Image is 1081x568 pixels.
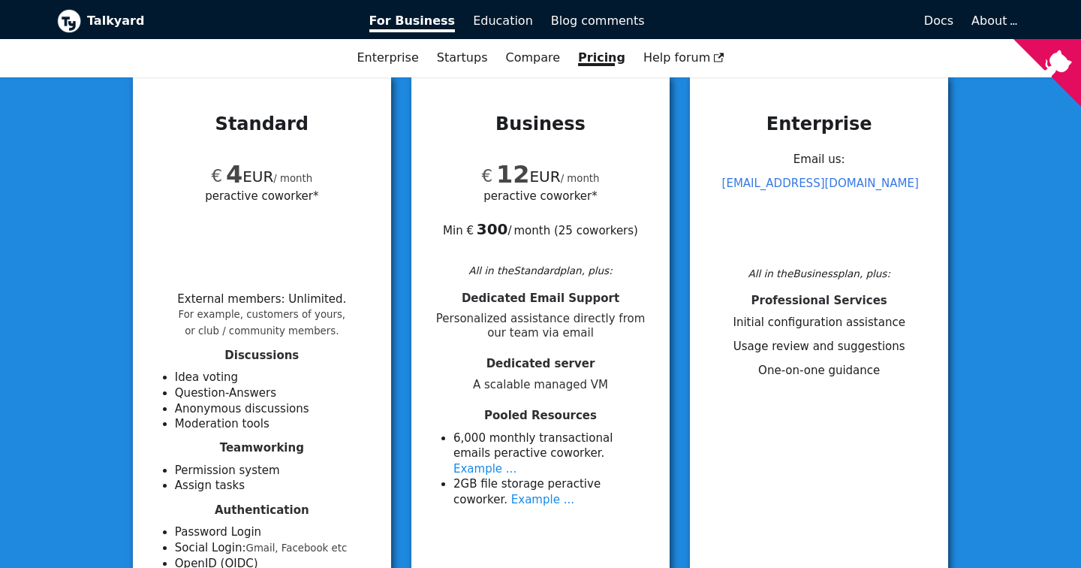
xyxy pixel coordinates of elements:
[473,14,533,28] span: Education
[175,416,373,432] li: Moderation tools
[483,187,597,204] span: per active coworker*
[708,265,930,282] div: All in the Business plan, plus:
[634,45,733,71] a: Help forum
[151,441,373,455] h4: Teamworking
[708,363,930,379] li: One-on-one guidance
[87,11,348,31] b: Talkyard
[643,50,724,65] span: Help forum
[175,370,373,385] li: Idea voting
[175,385,373,401] li: Question-Answers
[211,168,273,186] span: EUR
[551,14,645,28] span: Blog comments
[561,173,600,184] small: / month
[369,14,456,32] span: For Business
[429,378,652,392] span: A scalable managed VM
[151,349,373,363] h4: Discussions
[429,409,652,423] h4: Pooled Resources
[57,9,348,33] a: Talkyard logoTalkyard
[708,339,930,355] li: Usage review and suggestions
[477,220,508,238] b: 300
[429,113,652,135] h3: Business
[175,478,373,494] li: Assign tasks
[226,160,242,189] span: 4
[496,160,530,189] span: 12
[453,462,516,476] a: Example ...
[348,45,427,71] a: Enterprise
[175,401,373,417] li: Anonymous discussions
[211,166,222,186] span: €
[464,8,542,34] a: Education
[175,524,373,540] li: Password Login
[708,147,930,261] div: Email us:
[654,8,963,34] a: Docs
[722,177,919,190] a: [EMAIL_ADDRESS][DOMAIN_NAME]
[429,262,652,279] div: All in the Standard plan, plus:
[151,503,373,518] h4: Authentication
[246,542,348,554] small: Gmail, Facebook etc
[177,292,346,337] li: External members : Unlimited .
[453,431,652,477] li: 6 ,000 monthly transactional emails per active coworker .
[511,493,574,506] a: Example ...
[429,204,652,239] div: Min € / month ( 25 coworkers )
[179,309,346,337] small: For example, customers of yours, or club / community members.
[481,166,492,186] span: €
[708,315,930,331] li: Initial configuration assistance
[486,357,595,370] span: Dedicated server
[429,312,652,340] span: Personalized assistance directly from our team via email
[462,292,619,305] span: Dedicated Email Support
[151,113,373,135] h3: Standard
[57,9,81,33] img: Talkyard logo
[175,540,373,557] li: Social Login:
[505,50,560,65] a: Compare
[924,14,953,28] span: Docs
[569,45,634,71] a: Pricing
[273,173,312,184] small: / month
[360,8,465,34] a: For Business
[971,14,1015,28] a: About
[481,168,560,186] span: EUR
[205,187,318,204] span: per active coworker*
[175,463,373,479] li: Permission system
[708,113,930,135] h3: Enterprise
[428,45,497,71] a: Startups
[542,8,654,34] a: Blog comments
[453,476,652,507] li: 2 GB file storage per active coworker .
[708,294,930,308] h4: Professional Services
